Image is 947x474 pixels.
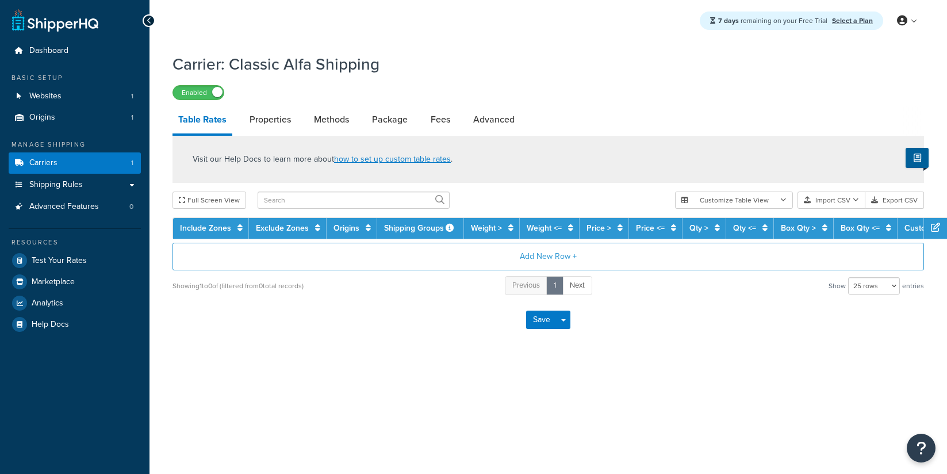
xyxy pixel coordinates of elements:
[832,16,873,26] a: Select a Plan
[9,86,141,107] a: Websites1
[9,40,141,62] a: Dashboard
[172,53,910,75] h1: Carrier: Classic Alfa Shipping
[32,299,63,308] span: Analytics
[180,222,231,234] a: Include Zones
[9,196,141,217] a: Advanced Features0
[527,222,562,234] a: Weight <=
[29,91,62,101] span: Websites
[172,106,232,136] a: Table Rates
[9,272,141,292] a: Marketplace
[256,222,309,234] a: Exclude Zones
[9,140,141,150] div: Manage Shipping
[781,222,816,234] a: Box Qty >
[366,106,413,133] a: Package
[902,278,924,294] span: entries
[865,192,924,209] button: Export CSV
[798,192,865,209] button: Import CSV
[689,222,708,234] a: Qty >
[562,276,592,295] a: Next
[131,113,133,123] span: 1
[32,256,87,266] span: Test Your Rates
[172,278,304,294] div: Showing 1 to 0 of (filtered from 0 total records)
[636,222,665,234] a: Price <=
[9,196,141,217] li: Advanced Features
[586,222,611,234] a: Price >
[172,192,246,209] button: Full Screen View
[193,153,453,166] p: Visit our Help Docs to learn more about .
[505,276,547,295] a: Previous
[131,158,133,168] span: 1
[377,218,464,239] th: Shipping Groups
[9,238,141,247] div: Resources
[829,278,846,294] span: Show
[258,192,450,209] input: Search
[907,434,936,462] button: Open Resource Center
[29,158,57,168] span: Carriers
[32,277,75,287] span: Marketplace
[129,202,133,212] span: 0
[512,280,540,290] span: Previous
[733,222,756,234] a: Qty <=
[9,174,141,196] a: Shipping Rules
[546,276,563,295] a: 1
[308,106,355,133] a: Methods
[906,148,929,168] button: Show Help Docs
[32,320,69,330] span: Help Docs
[9,107,141,128] a: Origins1
[425,106,456,133] a: Fees
[131,91,133,101] span: 1
[9,73,141,83] div: Basic Setup
[526,311,557,329] button: Save
[9,250,141,271] a: Test Your Rates
[173,86,224,100] label: Enabled
[9,152,141,174] a: Carriers1
[9,152,141,174] li: Carriers
[9,314,141,335] a: Help Docs
[29,202,99,212] span: Advanced Features
[841,222,880,234] a: Box Qty <=
[172,243,924,270] button: Add New Row +
[467,106,520,133] a: Advanced
[570,280,585,290] span: Next
[333,222,359,234] a: Origins
[29,46,68,56] span: Dashboard
[675,192,793,209] button: Customize Table View
[244,106,297,133] a: Properties
[29,180,83,190] span: Shipping Rules
[9,86,141,107] li: Websites
[718,16,739,26] strong: 7 days
[471,222,502,234] a: Weight >
[9,107,141,128] li: Origins
[9,293,141,314] a: Analytics
[29,113,55,123] span: Origins
[718,16,829,26] span: remaining on your Free Trial
[334,153,451,165] a: how to set up custom table rates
